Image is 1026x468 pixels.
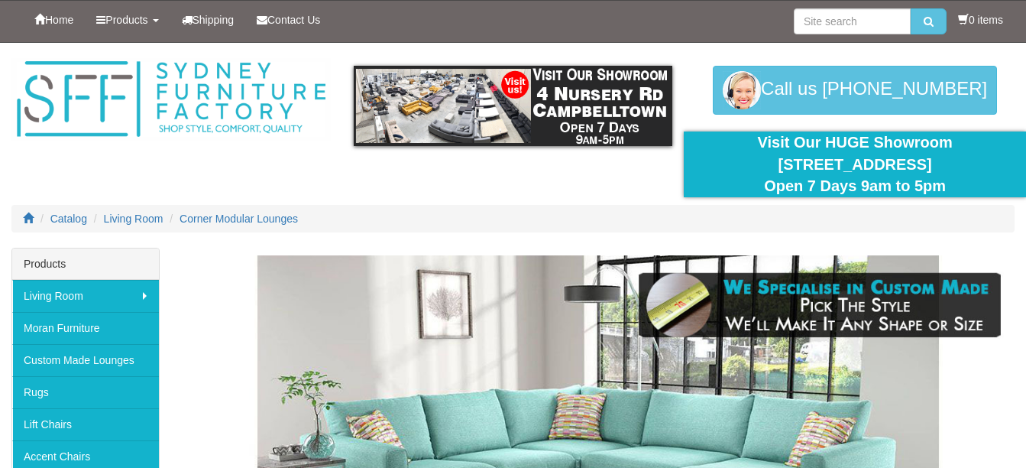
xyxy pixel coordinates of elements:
[12,249,159,280] div: Products
[45,14,73,26] span: Home
[23,1,85,39] a: Home
[85,1,170,39] a: Products
[50,213,87,225] a: Catalog
[104,213,163,225] a: Living Room
[12,312,159,344] a: Moran Furniture
[11,58,331,141] img: Sydney Furniture Factory
[695,132,1015,197] div: Visit Our HUGE Showroom [STREET_ADDRESS] Open 7 Days 9am to 5pm
[180,213,298,225] a: Corner Modular Lounges
[245,1,332,39] a: Contact Us
[354,66,673,146] img: showroom.gif
[12,280,159,312] a: Living Room
[170,1,246,39] a: Shipping
[267,14,320,26] span: Contact Us
[794,8,911,34] input: Site search
[193,14,235,26] span: Shipping
[12,408,159,440] a: Lift Chairs
[958,12,1003,28] li: 0 items
[12,376,159,408] a: Rugs
[105,14,147,26] span: Products
[12,344,159,376] a: Custom Made Lounges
